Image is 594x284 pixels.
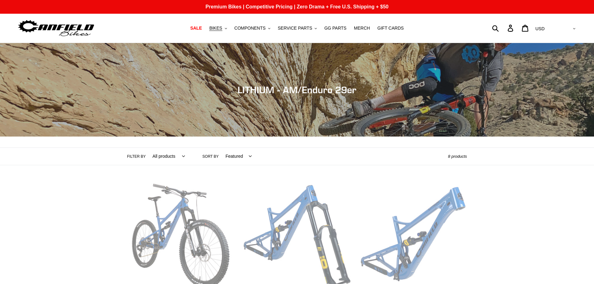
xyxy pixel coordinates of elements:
label: Filter by [127,154,146,159]
span: SALE [190,26,202,31]
a: GG PARTS [321,24,350,32]
span: 8 products [448,154,467,159]
a: MERCH [351,24,373,32]
button: BIKES [206,24,230,32]
span: SERVICE PARTS [278,26,312,31]
img: Canfield Bikes [17,18,95,38]
span: GIFT CARDS [377,26,404,31]
button: COMPONENTS [231,24,273,32]
span: GG PARTS [324,26,346,31]
a: SALE [187,24,205,32]
span: LITHIUM - AM/Enduro 29er [238,84,356,95]
span: MERCH [354,26,370,31]
span: BIKES [209,26,222,31]
button: SERVICE PARTS [275,24,320,32]
label: Sort by [202,154,219,159]
input: Search [495,21,511,35]
a: GIFT CARDS [374,24,407,32]
span: COMPONENTS [234,26,266,31]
